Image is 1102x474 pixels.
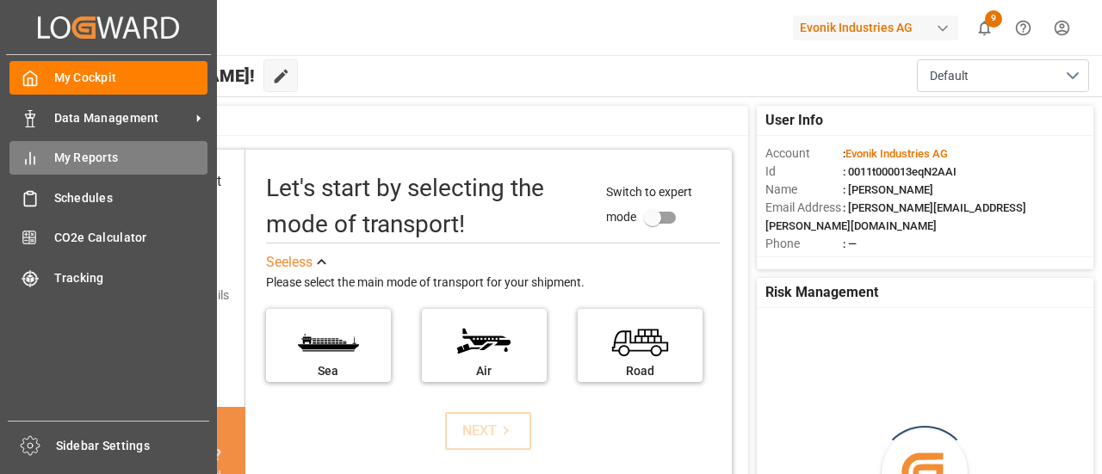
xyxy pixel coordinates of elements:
[586,362,694,380] div: Road
[9,181,207,214] a: Schedules
[430,362,538,380] div: Air
[985,10,1002,28] span: 9
[765,199,843,217] span: Email Address
[843,147,948,160] span: :
[54,269,208,287] span: Tracking
[765,282,878,303] span: Risk Management
[445,412,531,450] button: NEXT
[765,201,1026,232] span: : [PERSON_NAME][EMAIL_ADDRESS][PERSON_NAME][DOMAIN_NAME]
[9,221,207,255] a: CO2e Calculator
[793,15,958,40] div: Evonik Industries AG
[54,149,208,167] span: My Reports
[845,147,948,160] span: Evonik Industries AG
[275,362,382,380] div: Sea
[917,59,1089,92] button: open menu
[930,67,969,85] span: Default
[765,110,823,131] span: User Info
[765,163,843,181] span: Id
[765,181,843,199] span: Name
[56,437,210,455] span: Sidebar Settings
[54,69,208,87] span: My Cockpit
[765,253,843,271] span: Account Type
[266,252,313,273] div: See less
[965,9,1004,47] button: show 9 new notifications
[765,235,843,253] span: Phone
[54,109,190,127] span: Data Management
[765,145,843,163] span: Account
[606,185,692,224] span: Switch to expert mode
[843,237,857,250] span: : —
[54,229,208,247] span: CO2e Calculator
[266,273,720,293] div: Please select the main mode of transport for your shipment.
[9,61,207,95] a: My Cockpit
[843,183,933,196] span: : [PERSON_NAME]
[462,421,515,441] div: NEXT
[843,165,957,178] span: : 0011t000013eqN2AAI
[266,170,590,243] div: Let's start by selecting the mode of transport!
[843,255,886,268] span: : Shipper
[54,189,208,207] span: Schedules
[9,261,207,294] a: Tracking
[793,11,965,44] button: Evonik Industries AG
[9,141,207,175] a: My Reports
[1004,9,1043,47] button: Help Center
